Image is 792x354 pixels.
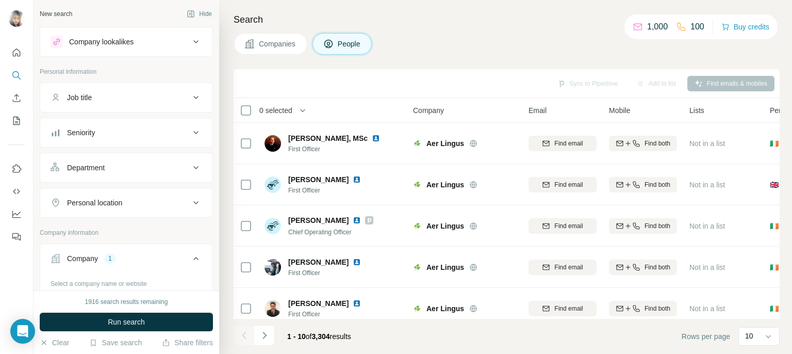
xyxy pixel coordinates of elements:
[306,332,312,341] span: of
[645,139,670,148] span: Find both
[40,9,72,19] div: New search
[265,218,281,234] img: Avatar
[609,260,677,275] button: Find both
[554,263,583,272] span: Find email
[287,332,351,341] span: results
[529,136,597,151] button: Find email
[288,268,373,278] span: First Officer
[254,325,275,346] button: Navigate to next page
[770,221,779,231] span: 🇮🇪
[104,254,116,263] div: 1
[529,177,597,192] button: Find email
[288,174,349,185] span: [PERSON_NAME]
[413,181,421,189] img: Logo of Aer Lingus
[67,163,105,173] div: Department
[259,105,292,116] span: 0 selected
[770,262,779,272] span: 🇮🇪
[265,176,281,193] img: Avatar
[288,298,349,309] span: [PERSON_NAME]
[770,180,779,190] span: 🇬🇧
[8,111,25,130] button: My lists
[689,181,725,189] span: Not in a list
[85,297,168,307] div: 1916 search results remaining
[67,127,95,138] div: Seniority
[426,303,464,314] span: Aer Lingus
[645,304,670,313] span: Find both
[40,190,212,215] button: Personal location
[89,337,142,348] button: Save search
[689,263,725,271] span: Not in a list
[288,144,392,154] span: First Officer
[40,228,213,237] p: Company information
[179,6,219,22] button: Hide
[645,180,670,189] span: Find both
[259,39,296,49] span: Companies
[234,12,780,27] h4: Search
[426,262,464,272] span: Aer Lingus
[529,218,597,234] button: Find email
[288,186,373,195] span: First Officer
[265,259,281,276] img: Avatar
[647,21,668,33] p: 1,000
[8,159,25,178] button: Use Surfe on LinkedIn
[413,105,444,116] span: Company
[353,175,361,184] img: LinkedIn logo
[529,105,547,116] span: Email
[288,133,368,143] span: [PERSON_NAME], MSc
[529,260,597,275] button: Find email
[529,301,597,316] button: Find email
[40,337,69,348] button: Clear
[689,304,725,313] span: Not in a list
[8,228,25,246] button: Feedback
[689,139,725,148] span: Not in a list
[51,275,202,288] div: Select a company name or website
[40,67,213,76] p: Personal information
[609,218,677,234] button: Find both
[426,180,464,190] span: Aer Lingus
[413,222,421,230] img: Logo of Aer Lingus
[689,105,704,116] span: Lists
[8,89,25,107] button: Enrich CSV
[40,155,212,180] button: Department
[265,135,281,152] img: Avatar
[353,299,361,308] img: LinkedIn logo
[554,304,583,313] span: Find email
[67,92,92,103] div: Job title
[40,120,212,145] button: Seniority
[770,138,779,149] span: 🇮🇪
[554,139,583,148] span: Find email
[265,300,281,317] img: Avatar
[288,310,373,319] span: First Officer
[554,180,583,189] span: Find email
[645,221,670,231] span: Find both
[689,222,725,230] span: Not in a list
[413,304,421,313] img: Logo of Aer Lingus
[69,37,134,47] div: Company lookalikes
[372,134,380,142] img: LinkedIn logo
[40,246,212,275] button: Company1
[609,105,630,116] span: Mobile
[288,257,349,267] span: [PERSON_NAME]
[40,29,212,54] button: Company lookalikes
[162,337,213,348] button: Share filters
[338,39,361,49] span: People
[8,182,25,201] button: Use Surfe API
[288,215,349,226] span: [PERSON_NAME]
[67,253,98,264] div: Company
[312,332,330,341] span: 3,304
[645,263,670,272] span: Find both
[67,198,122,208] div: Personal location
[8,205,25,223] button: Dashboard
[413,139,421,148] img: Logo of Aer Lingus
[10,319,35,344] div: Open Intercom Messenger
[40,313,213,331] button: Run search
[353,216,361,224] img: LinkedIn logo
[288,229,352,236] span: Chief Operating Officer
[413,263,421,271] img: Logo of Aer Lingus
[682,331,730,342] span: Rows per page
[353,258,361,266] img: LinkedIn logo
[609,136,677,151] button: Find both
[40,85,212,110] button: Job title
[8,43,25,62] button: Quick start
[770,303,779,314] span: 🇮🇪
